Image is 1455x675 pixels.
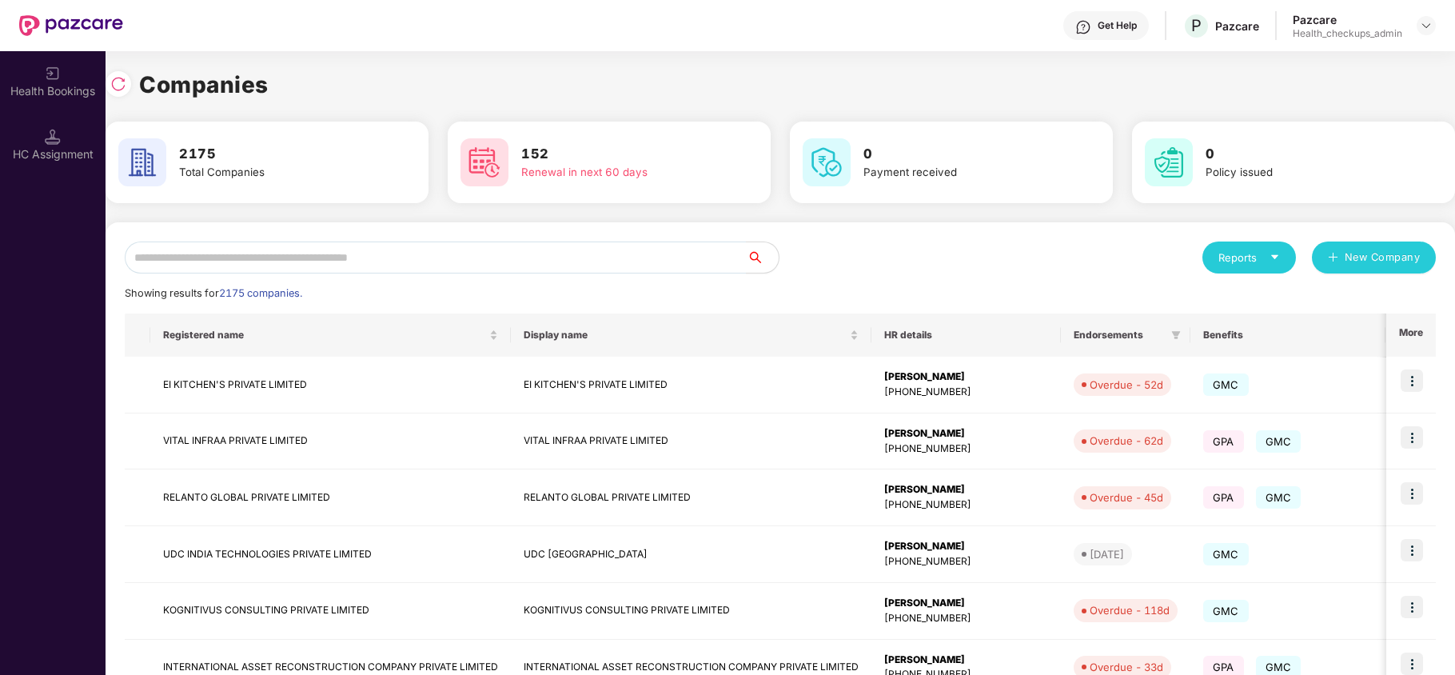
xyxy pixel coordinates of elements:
[884,441,1048,457] div: [PHONE_NUMBER]
[884,554,1048,569] div: [PHONE_NUMBER]
[884,539,1048,554] div: [PERSON_NAME]
[1312,242,1436,274] button: plusNew Company
[1191,16,1202,35] span: P
[1090,546,1124,562] div: [DATE]
[1401,369,1423,392] img: icon
[1386,314,1436,357] th: More
[1203,430,1244,453] span: GPA
[1090,433,1163,449] div: Overdue - 62d
[150,583,511,640] td: KOGNITIVUS CONSULTING PRIVATE LIMITED
[1328,252,1338,265] span: plus
[511,526,871,583] td: UDC [GEOGRAPHIC_DATA]
[1090,377,1163,393] div: Overdue - 52d
[45,66,61,82] img: svg+xml;base64,PHN2ZyB3aWR0aD0iMjAiIGhlaWdodD0iMjAiIHZpZXdCb3g9IjAgMCAyMCAyMCIgZmlsbD0ibm9uZSIgeG...
[1206,144,1400,165] h3: 0
[150,469,511,526] td: RELANTO GLOBAL PRIVATE LIMITED
[1270,252,1280,262] span: caret-down
[1293,12,1402,27] div: Pazcare
[884,596,1048,611] div: [PERSON_NAME]
[511,469,871,526] td: RELANTO GLOBAL PRIVATE LIMITED
[863,144,1058,165] h3: 0
[163,329,486,341] span: Registered name
[139,67,269,102] h1: Companies
[1218,250,1280,266] div: Reports
[1098,19,1137,32] div: Get Help
[1075,19,1091,35] img: svg+xml;base64,PHN2ZyBpZD0iSGVscC0zMngzMiIgeG1sbnM9Imh0dHA6Ly93d3cudzMub3JnLzIwMDAvc3ZnIiB3aWR0aD...
[511,413,871,470] td: VITAL INFRAA PRIVATE LIMITED
[863,164,1058,181] div: Payment received
[1256,430,1302,453] span: GMC
[884,426,1048,441] div: [PERSON_NAME]
[1401,539,1423,561] img: icon
[1203,600,1249,622] span: GMC
[803,138,851,186] img: svg+xml;base64,PHN2ZyB4bWxucz0iaHR0cDovL3d3dy53My5vcmcvMjAwMC9zdmciIHdpZHRoPSI2MCIgaGVpZ2h0PSI2MC...
[219,287,302,299] span: 2175 companies.
[884,497,1048,513] div: [PHONE_NUMBER]
[746,251,779,264] span: search
[511,583,871,640] td: KOGNITIVUS CONSULTING PRIVATE LIMITED
[1090,659,1163,675] div: Overdue - 33d
[150,526,511,583] td: UDC INDIA TECHNOLOGIES PRIVATE LIMITED
[1090,489,1163,505] div: Overdue - 45d
[746,242,779,274] button: search
[884,385,1048,400] div: [PHONE_NUMBER]
[511,357,871,413] td: EI KITCHEN'S PRIVATE LIMITED
[1090,602,1170,618] div: Overdue - 118d
[1401,596,1423,618] img: icon
[1401,653,1423,675] img: icon
[150,314,511,357] th: Registered name
[45,129,61,145] img: svg+xml;base64,PHN2ZyB3aWR0aD0iMTQuNSIgaGVpZ2h0PSIxNC41IiB2aWV3Qm94PSIwIDAgMTYgMTYiIGZpbGw9Im5vbm...
[1206,164,1400,181] div: Policy issued
[1293,27,1402,40] div: Health_checkups_admin
[1401,482,1423,505] img: icon
[460,138,508,186] img: svg+xml;base64,PHN2ZyB4bWxucz0iaHR0cDovL3d3dy53My5vcmcvMjAwMC9zdmciIHdpZHRoPSI2MCIgaGVpZ2h0PSI2MC...
[511,314,871,357] th: Display name
[1215,18,1259,34] div: Pazcare
[1074,329,1165,341] span: Endorsements
[150,357,511,413] td: EI KITCHEN'S PRIVATE LIMITED
[125,287,302,299] span: Showing results for
[19,15,123,36] img: New Pazcare Logo
[1401,426,1423,449] img: icon
[1168,326,1184,345] span: filter
[1171,330,1181,340] span: filter
[1256,486,1302,509] span: GMC
[179,164,373,181] div: Total Companies
[150,413,511,470] td: VITAL INFRAA PRIVATE LIMITED
[884,653,1048,668] div: [PERSON_NAME]
[1345,250,1421,266] span: New Company
[521,164,716,181] div: Renewal in next 60 days
[1203,486,1244,509] span: GPA
[884,369,1048,385] div: [PERSON_NAME]
[118,138,166,186] img: svg+xml;base64,PHN2ZyB4bWxucz0iaHR0cDovL3d3dy53My5vcmcvMjAwMC9zdmciIHdpZHRoPSI2MCIgaGVpZ2h0PSI2MC...
[871,314,1061,357] th: HR details
[524,329,847,341] span: Display name
[1145,138,1193,186] img: svg+xml;base64,PHN2ZyB4bWxucz0iaHR0cDovL3d3dy53My5vcmcvMjAwMC9zdmciIHdpZHRoPSI2MCIgaGVpZ2h0PSI2MC...
[1190,314,1385,357] th: Benefits
[1203,543,1249,565] span: GMC
[179,144,373,165] h3: 2175
[1203,373,1249,396] span: GMC
[521,144,716,165] h3: 152
[1420,19,1433,32] img: svg+xml;base64,PHN2ZyBpZD0iRHJvcGRvd24tMzJ4MzIiIHhtbG5zPSJodHRwOi8vd3d3LnczLm9yZy8yMDAwL3N2ZyIgd2...
[110,76,126,92] img: svg+xml;base64,PHN2ZyBpZD0iUmVsb2FkLTMyeDMyIiB4bWxucz0iaHR0cDovL3d3dy53My5vcmcvMjAwMC9zdmciIHdpZH...
[884,482,1048,497] div: [PERSON_NAME]
[884,611,1048,626] div: [PHONE_NUMBER]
